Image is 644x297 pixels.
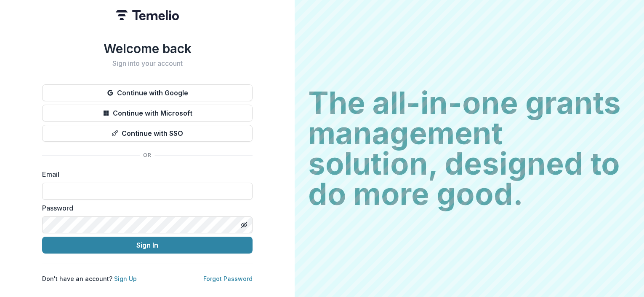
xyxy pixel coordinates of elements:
img: Temelio [116,10,179,20]
button: Continue with SSO [42,125,253,142]
h2: Sign into your account [42,59,253,67]
label: Email [42,169,247,179]
button: Toggle password visibility [237,218,251,232]
a: Sign Up [114,275,137,282]
button: Continue with Microsoft [42,105,253,121]
button: Continue with Google [42,84,253,101]
label: Password [42,203,247,213]
a: Forgot Password [203,275,253,282]
button: Sign In [42,237,253,254]
p: Don't have an account? [42,274,137,283]
h1: Welcome back [42,41,253,56]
